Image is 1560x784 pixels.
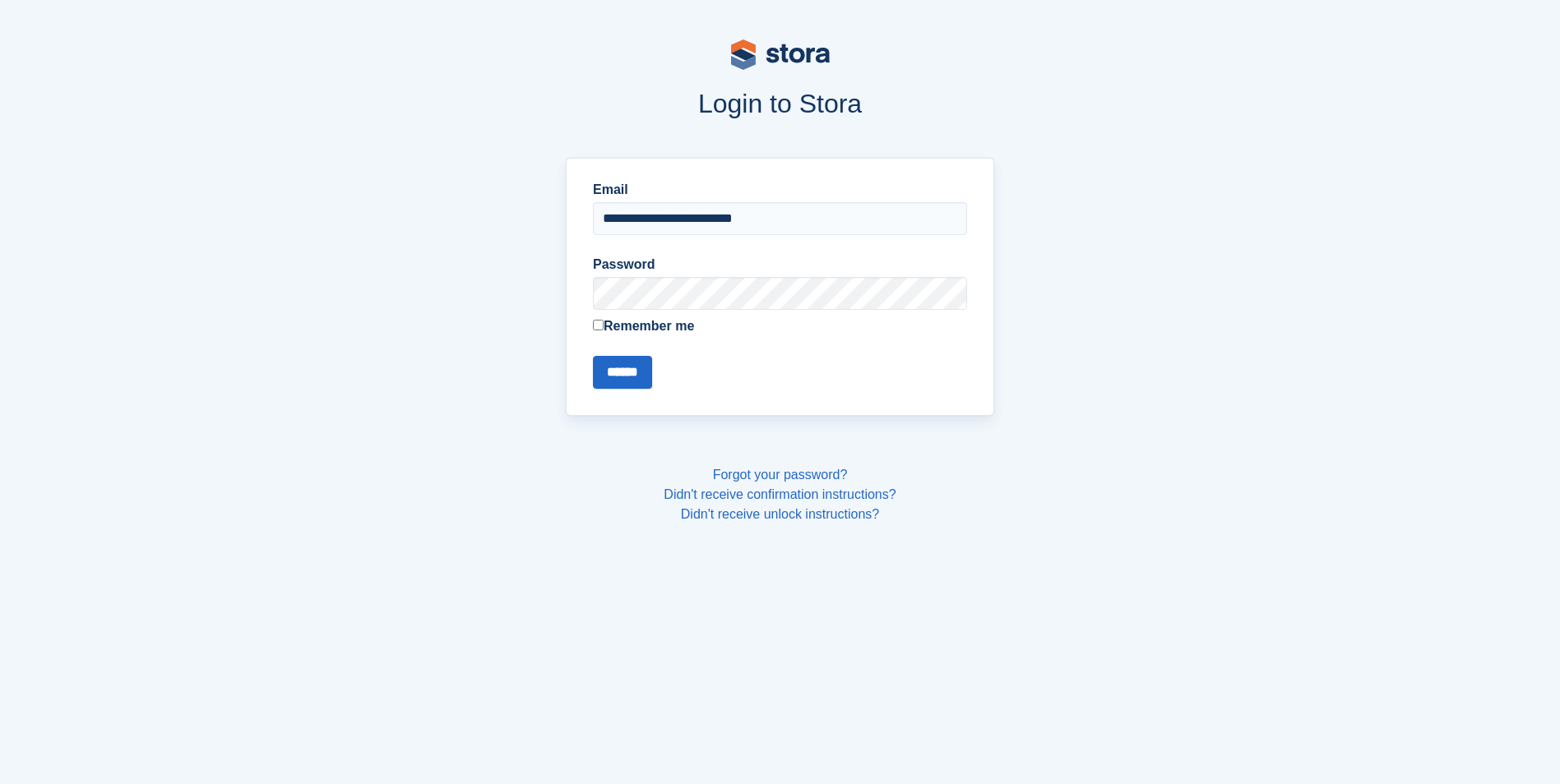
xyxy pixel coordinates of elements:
[593,180,967,200] label: Email
[681,507,879,521] a: Didn't receive unlock instructions?
[593,316,967,336] label: Remember me
[593,255,967,274] label: Password
[252,89,1308,118] h1: Login to Stora
[593,320,604,330] input: Remember me
[713,468,848,482] a: Forgot your password?
[731,39,830,70] img: stora-logo-53a41332b3708ae10de48c4981b4e9114cc0af31d8433b30ea865607fb682f29.svg
[664,487,896,501] a: Didn't receive confirmation instructions?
